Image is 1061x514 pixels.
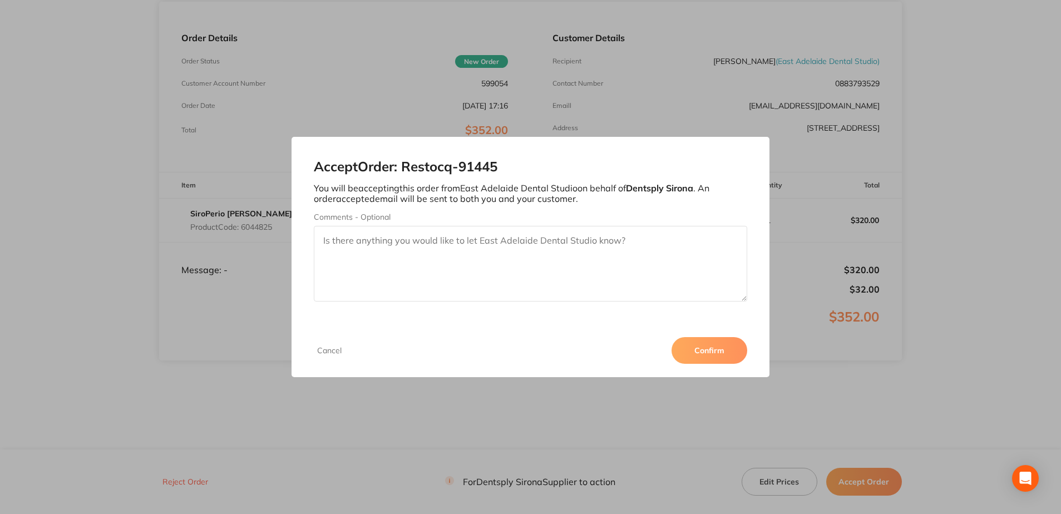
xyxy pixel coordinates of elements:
button: Cancel [314,345,345,355]
b: Dentsply Sirona [626,182,693,194]
h2: Accept Order: Restocq- 91445 [314,159,747,175]
button: Confirm [672,337,747,364]
div: Open Intercom Messenger [1012,465,1039,492]
label: Comments - Optional [314,212,747,221]
p: You will be accepting this order from East Adelaide Dental Studio on behalf of . An order accepte... [314,183,747,204]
